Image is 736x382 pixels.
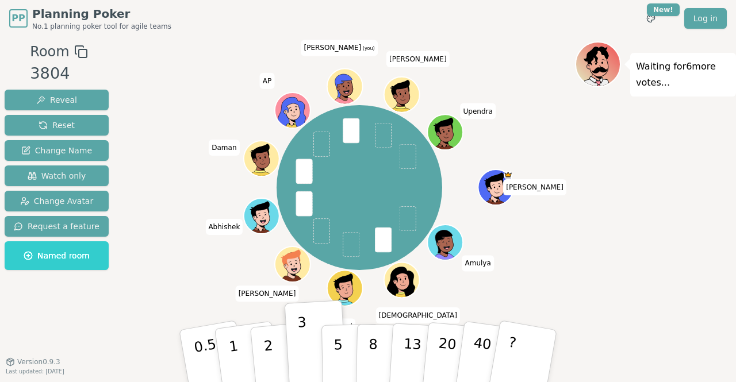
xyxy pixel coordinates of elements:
button: Reset [5,115,109,136]
span: Request a feature [14,221,99,232]
span: Watch only [28,170,86,182]
div: 3804 [30,62,87,86]
span: Reset [39,119,75,131]
span: No.1 planning poker tool for agile teams [32,22,171,31]
span: Change Name [21,145,92,156]
p: 3 [297,314,310,377]
span: Named room [24,250,90,261]
span: Click to change your name [301,40,378,56]
span: Planning Poker [32,6,171,22]
button: Version0.9.3 [6,357,60,366]
button: New! [641,8,661,29]
a: PPPlanning PokerNo.1 planning poker tool for agile teams [9,6,171,31]
span: Click to change your name [503,179,566,195]
span: Click to change your name [462,256,493,272]
span: Click to change your name [376,307,460,323]
button: Request a feature [5,216,109,237]
span: Gajendra is the host [504,171,512,179]
span: PP [11,11,25,25]
span: (you) [361,46,375,51]
button: Change Avatar [5,191,109,211]
span: Click to change your name [236,285,299,302]
span: Click to change your name [260,73,274,89]
button: Watch only [5,165,109,186]
button: Named room [5,241,109,270]
span: Change Avatar [20,195,94,207]
span: Click to change your name [209,140,239,156]
span: Room [30,41,69,62]
span: Last updated: [DATE] [6,368,64,375]
span: Version 0.9.3 [17,357,60,366]
span: Click to change your name [386,51,450,67]
button: Change Name [5,140,109,161]
p: Waiting for 6 more votes... [636,59,730,91]
button: Click to change your avatar [328,70,362,103]
span: Click to change your name [205,219,243,235]
span: Click to change your name [460,103,495,119]
span: Reveal [36,94,77,106]
div: New! [647,3,680,16]
a: Log in [684,8,727,29]
button: Reveal [5,90,109,110]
